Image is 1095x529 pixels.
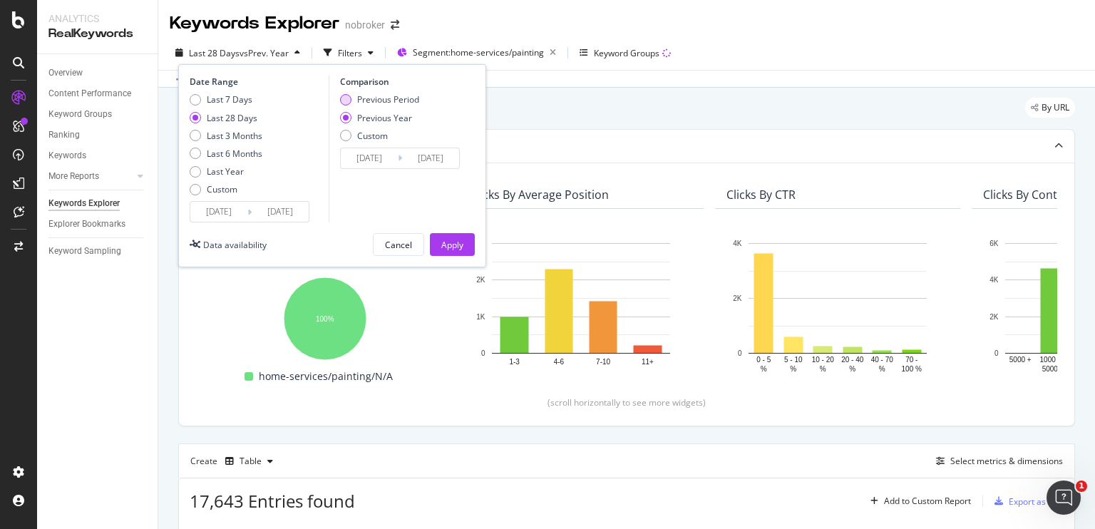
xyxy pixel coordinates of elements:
[48,107,112,122] div: Keyword Groups
[402,148,459,168] input: End Date
[190,130,262,142] div: Last 3 Months
[726,236,949,374] svg: A chart.
[48,66,148,81] a: Overview
[357,93,419,106] div: Previous Period
[220,450,279,473] button: Table
[240,47,289,59] span: vs Prev. Year
[190,489,355,513] span: 17,643 Entries found
[170,41,306,64] button: Last 28 DaysvsPrev. Year
[48,26,146,42] div: RealKeywords
[391,41,562,64] button: Segment:home-services/painting
[733,294,742,302] text: 2K
[1025,98,1075,118] div: legacy label
[1042,365,1059,373] text: 5000
[48,148,148,163] a: Keywords
[190,76,325,88] div: Date Range
[48,11,146,26] div: Analytics
[196,396,1057,409] div: (scroll horizontally to see more widgets)
[905,356,917,364] text: 70 -
[1042,103,1069,112] span: By URL
[994,349,999,357] text: 0
[879,365,885,373] text: %
[470,236,692,374] svg: A chart.
[1009,495,1064,508] div: Export as CSV
[413,46,544,58] span: Segment: home-services/painting
[756,356,771,364] text: 0 - 5
[190,450,279,473] div: Create
[207,183,237,195] div: Custom
[790,365,796,373] text: %
[441,239,463,251] div: Apply
[726,188,796,202] div: Clicks By CTR
[207,130,262,142] div: Last 3 Months
[865,490,971,513] button: Add to Custom Report
[738,349,742,357] text: 0
[213,270,436,362] svg: A chart.
[476,277,485,284] text: 2K
[252,202,309,222] input: End Date
[48,128,148,143] a: Ranking
[849,365,855,373] text: %
[902,365,922,373] text: 100 %
[871,356,894,364] text: 40 - 70
[48,244,121,259] div: Keyword Sampling
[345,18,385,32] div: nobroker
[1047,481,1081,515] iframe: Intercom live chat
[989,240,999,247] text: 6K
[170,11,339,36] div: Keywords Explorer
[48,217,125,232] div: Explorer Bookmarks
[48,86,131,101] div: Content Performance
[391,20,399,30] div: arrow-right-arrow-left
[470,188,609,202] div: Clicks By Average Position
[841,356,864,364] text: 20 - 40
[318,41,379,64] button: Filters
[761,365,767,373] text: %
[950,455,1063,467] div: Select metrics & dimensions
[207,148,262,160] div: Last 6 Months
[373,233,424,256] button: Cancel
[340,130,419,142] div: Custom
[189,47,240,59] span: Last 28 Days
[190,183,262,195] div: Custom
[784,356,803,364] text: 5 - 10
[48,128,80,143] div: Ranking
[338,47,362,59] div: Filters
[240,457,262,466] div: Table
[481,349,485,357] text: 0
[574,41,677,64] button: Keyword Groups
[190,148,262,160] div: Last 6 Months
[430,233,475,256] button: Apply
[341,148,398,168] input: Start Date
[259,368,393,385] span: home-services/painting/N/A
[884,497,971,505] div: Add to Custom Report
[190,112,262,124] div: Last 28 Days
[203,239,267,251] div: Data availability
[340,112,419,124] div: Previous Year
[316,315,334,323] text: 100%
[190,165,262,178] div: Last Year
[930,453,1063,470] button: Select metrics & dimensions
[190,93,262,106] div: Last 7 Days
[812,356,835,364] text: 10 - 20
[989,313,999,321] text: 2K
[207,165,244,178] div: Last Year
[357,112,412,124] div: Previous Year
[48,244,148,259] a: Keyword Sampling
[207,93,252,106] div: Last 7 Days
[1009,356,1032,364] text: 5000 +
[48,169,133,184] a: More Reports
[48,148,86,163] div: Keywords
[554,358,565,366] text: 4-6
[357,130,388,142] div: Custom
[642,358,654,366] text: 11+
[594,47,659,59] div: Keyword Groups
[48,66,83,81] div: Overview
[476,313,485,321] text: 1K
[1040,356,1060,364] text: 1000 -
[48,196,148,211] a: Keywords Explorer
[48,169,99,184] div: More Reports
[509,358,520,366] text: 1-3
[820,365,826,373] text: %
